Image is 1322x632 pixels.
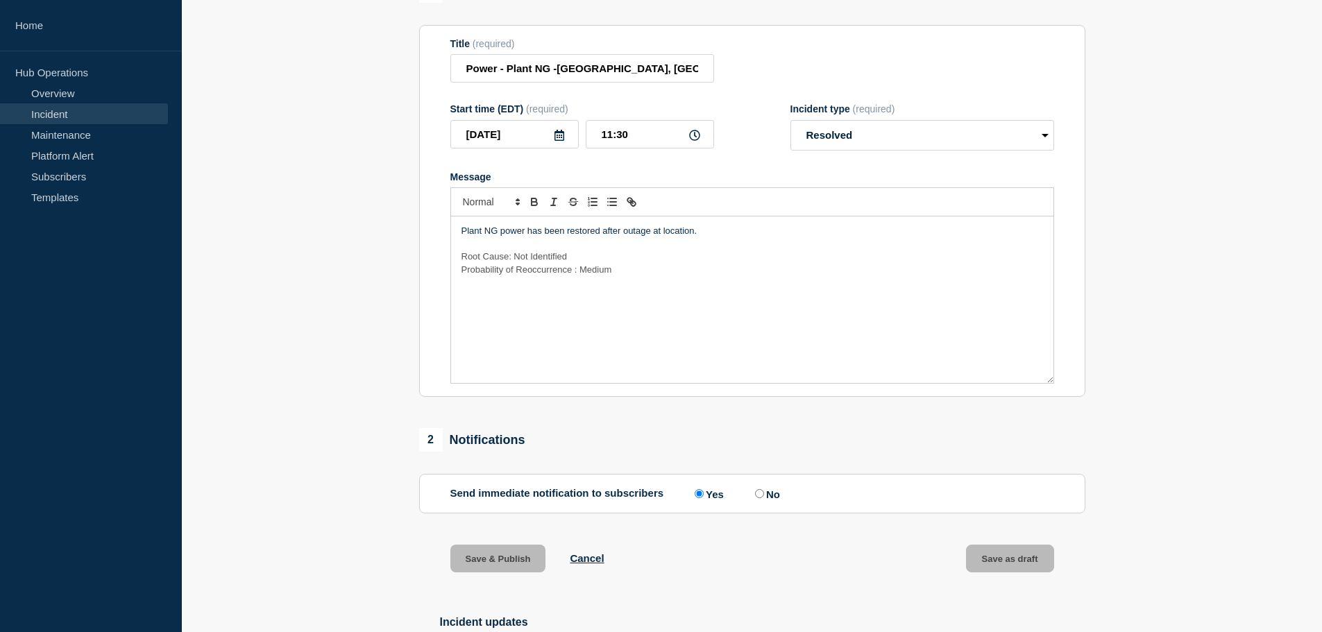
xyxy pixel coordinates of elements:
[440,616,1085,629] h2: Incident updates
[563,194,583,210] button: Toggle strikethrough text
[544,194,563,210] button: Toggle italic text
[602,194,622,210] button: Toggle bulleted list
[622,194,641,210] button: Toggle link
[695,489,704,498] input: Yes
[853,103,895,114] span: (required)
[450,171,1054,182] div: Message
[586,120,714,148] input: HH:MM
[583,194,602,210] button: Toggle ordered list
[419,428,443,452] span: 2
[461,225,1043,237] p: Plant NG power has been restored after outage at location.
[691,487,724,500] label: Yes
[450,54,714,83] input: Title
[461,251,567,262] span: Root Cause: Not Identified
[570,552,604,564] button: Cancel
[461,264,612,275] span: Probability of Reoccurrence : Medium
[450,120,579,148] input: YYYY-MM-DD
[450,38,714,49] div: Title
[450,487,664,500] p: Send immediate notification to subscribers
[526,103,568,114] span: (required)
[473,38,515,49] span: (required)
[966,545,1054,572] button: Save as draft
[755,489,764,498] input: No
[752,487,780,500] label: No
[790,103,1054,114] div: Incident type
[450,487,1054,500] div: Send immediate notification to subscribers
[450,545,546,572] button: Save & Publish
[451,216,1053,383] div: Message
[790,120,1054,151] select: Incident type
[450,103,714,114] div: Start time (EDT)
[457,194,525,210] span: Font size
[525,194,544,210] button: Toggle bold text
[419,428,525,452] div: Notifications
